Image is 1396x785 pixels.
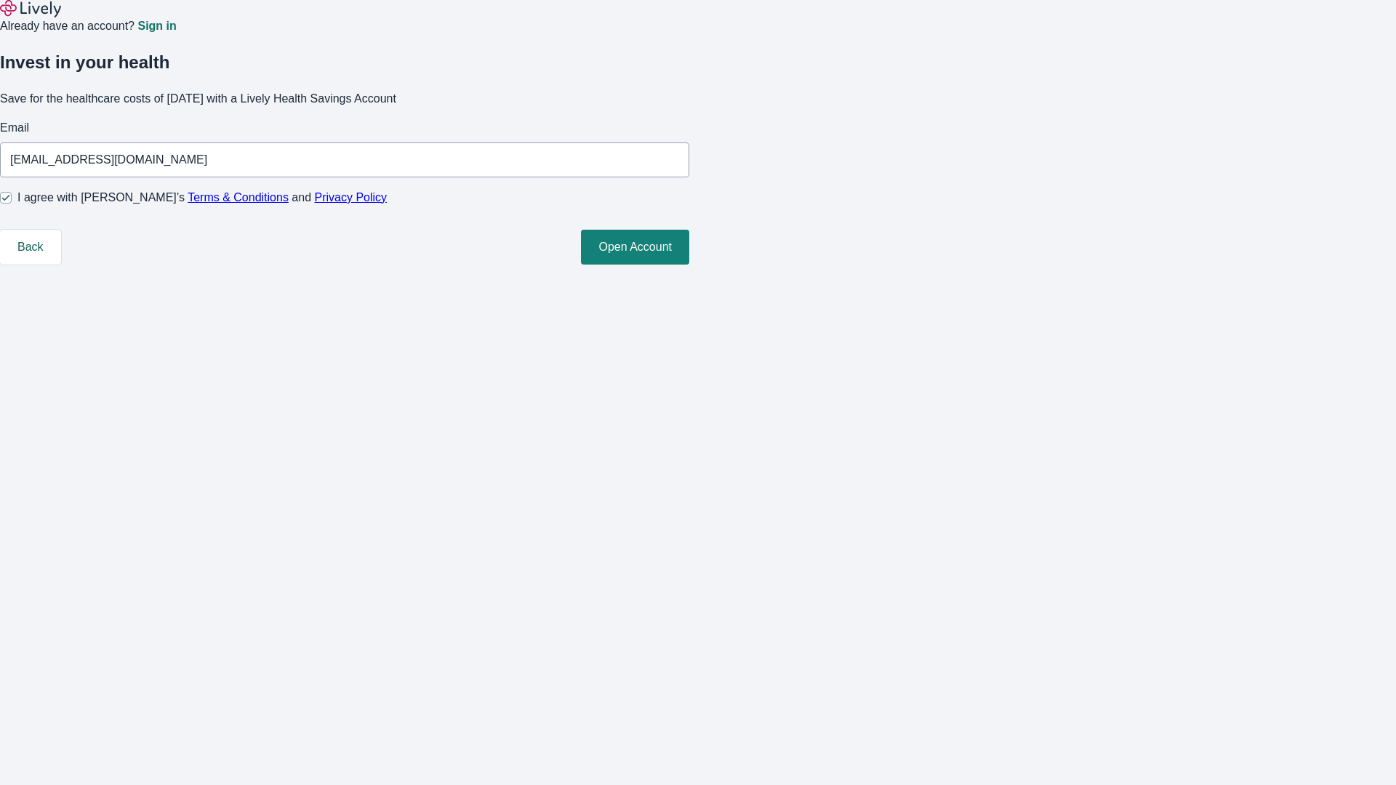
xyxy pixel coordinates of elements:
a: Sign in [137,20,176,32]
a: Privacy Policy [315,191,388,204]
button: Open Account [581,230,689,265]
span: I agree with [PERSON_NAME]’s and [17,189,387,206]
a: Terms & Conditions [188,191,289,204]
